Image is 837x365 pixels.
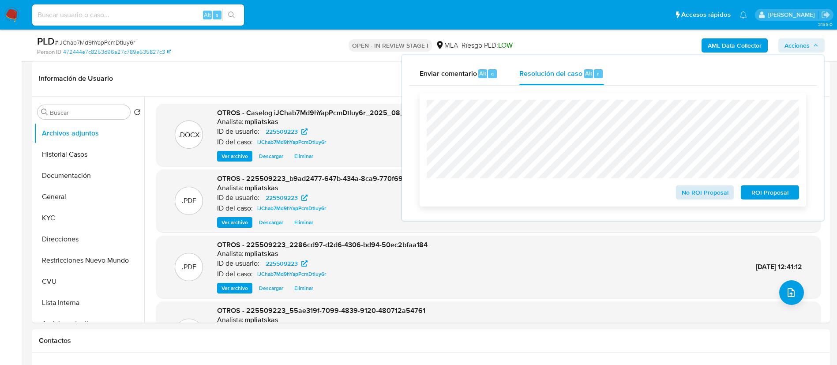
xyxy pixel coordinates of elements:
button: Acciones [778,38,825,53]
button: Ver archivo [217,283,252,294]
span: OTROS - Caselog iJChab7Md9hYapPcmDtluy6r_2025_08_18_13_37_51 [217,108,445,118]
span: 3.155.0 [818,21,833,28]
a: iJChab7Md9hYapPcmDtluy6r [254,269,330,279]
p: Analista: [217,117,244,126]
button: Eliminar [290,217,318,228]
p: micaela.pliatskas@mercadolibre.com [768,11,818,19]
button: Volver al orden por defecto [134,109,141,118]
p: Analista: [217,316,244,324]
span: OTROS - 225509223_55ae319f-7099-4839-9120-480712a54761 [217,305,425,316]
p: ID de usuario: [217,127,259,136]
p: ID de usuario: [217,193,259,202]
span: Enviar comentario [420,68,477,78]
span: iJChab7Md9hYapPcmDtluy6r [257,137,326,147]
p: ID del caso: [217,138,253,147]
a: 225509223 [260,258,313,269]
span: Eliminar [294,152,313,161]
a: 225509223 [260,192,313,203]
a: iJChab7Md9hYapPcmDtluy6r [254,137,330,147]
span: No ROI Proposal [682,186,728,199]
button: Historial Casos [34,144,144,165]
button: Restricciones Nuevo Mundo [34,250,144,271]
span: iJChab7Md9hYapPcmDtluy6r [257,203,326,214]
button: No ROI Proposal [676,185,734,199]
span: Eliminar [294,284,313,293]
button: Eliminar [290,151,318,162]
button: upload-file [779,280,804,305]
button: Descargar [255,151,288,162]
a: Notificaciones [739,11,747,19]
span: 225509223 [266,192,298,203]
span: Accesos rápidos [681,10,731,19]
span: c [491,69,494,78]
p: .DOCX [178,130,199,140]
h1: Información de Usuario [39,74,113,83]
button: Eliminar [290,283,318,294]
button: Anticipos de dinero [34,313,144,335]
a: 225509223 [260,126,313,137]
button: ROI Proposal [741,185,799,199]
span: Eliminar [294,218,313,227]
h6: mpliatskas [244,249,278,258]
button: Lista Interna [34,292,144,313]
p: Analista: [217,184,244,192]
h1: Contactos [39,336,823,345]
input: Buscar [50,109,127,117]
button: Ver archivo [217,217,252,228]
button: KYC [34,207,144,229]
span: OTROS - 225509223_2286cd97-d2d6-4306-bd94-50ec2bfaa184 [217,240,428,250]
b: PLD [37,34,55,48]
h6: mpliatskas [244,117,278,126]
span: Alt [479,69,486,78]
span: # iJChab7Md9hYapPcmDtluy6r [55,38,135,47]
span: Ver archivo [221,284,248,293]
button: CVU [34,271,144,292]
span: Ver archivo [221,218,248,227]
span: OTROS - 225509223_b9ad2477-647b-434a-8ca9-770f690ae581 [217,173,427,184]
p: ID de usuario: [217,259,259,268]
span: Resolución del caso [519,68,582,78]
button: Archivos adjuntos [34,123,144,144]
a: 472444e7c8253d96a27c789e535827c3 [63,48,171,56]
b: AML Data Collector [708,38,762,53]
span: 225509223 [266,258,298,269]
p: ID del caso: [217,204,253,213]
span: LOW [498,40,513,50]
span: Descargar [259,152,283,161]
h6: mpliatskas [244,184,278,192]
p: .PDF [182,196,196,206]
span: Alt [204,11,211,19]
button: General [34,186,144,207]
span: Riesgo PLD: [462,41,513,50]
button: Direcciones [34,229,144,250]
span: Acciones [784,38,810,53]
span: Descargar [259,218,283,227]
span: Alt [585,69,592,78]
h6: mpliatskas [244,316,278,324]
input: Buscar usuario o caso... [32,9,244,21]
span: Descargar [259,284,283,293]
p: Analista: [217,249,244,258]
b: Person ID [37,48,61,56]
span: 225509223 [266,126,298,137]
button: search-icon [222,9,240,21]
p: ID del caso: [217,270,253,278]
p: OPEN - IN REVIEW STAGE I [349,39,432,52]
button: Buscar [41,109,48,116]
span: iJChab7Md9hYapPcmDtluy6r [257,269,326,279]
button: Descargar [255,283,288,294]
span: [DATE] 12:41:12 [756,262,802,272]
span: s [216,11,218,19]
span: r [597,69,599,78]
button: Descargar [255,217,288,228]
p: .PDF [182,262,196,272]
a: Salir [821,10,830,19]
button: Documentación [34,165,144,186]
a: iJChab7Md9hYapPcmDtluy6r [254,203,330,214]
button: AML Data Collector [702,38,768,53]
button: Ver archivo [217,151,252,162]
span: ROI Proposal [747,186,793,199]
div: MLA [435,41,458,50]
span: Ver archivo [221,152,248,161]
